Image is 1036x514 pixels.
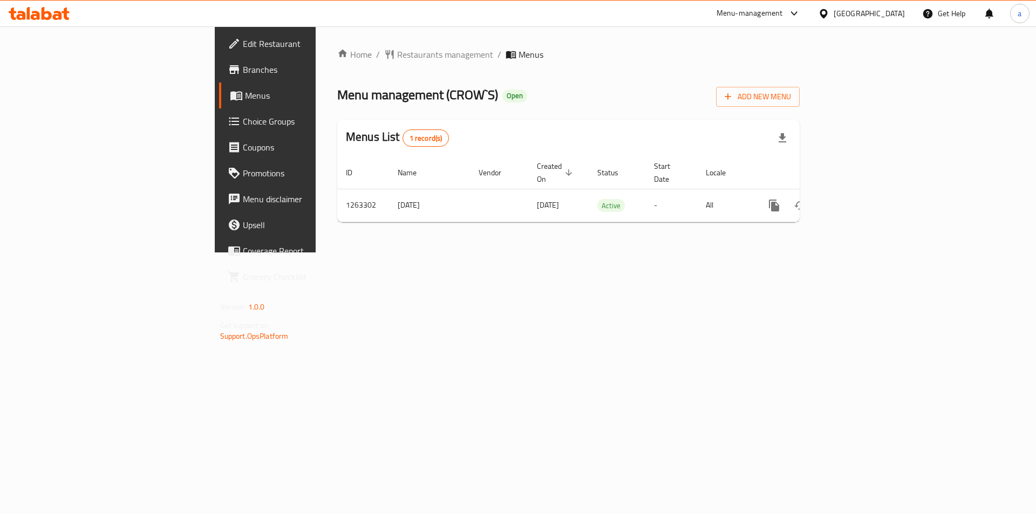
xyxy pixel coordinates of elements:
[243,244,379,257] span: Coverage Report
[397,48,493,61] span: Restaurants management
[502,91,527,100] span: Open
[220,329,289,343] a: Support.OpsPlatform
[243,270,379,283] span: Grocery Checklist
[519,48,543,61] span: Menus
[697,189,753,222] td: All
[248,300,265,314] span: 1.0.0
[219,108,388,134] a: Choice Groups
[769,125,795,151] div: Export file
[398,166,431,179] span: Name
[834,8,905,19] div: [GEOGRAPHIC_DATA]
[537,160,576,186] span: Created On
[346,166,366,179] span: ID
[537,198,559,212] span: [DATE]
[654,160,684,186] span: Start Date
[597,166,632,179] span: Status
[403,129,449,147] div: Total records count
[717,7,783,20] div: Menu-management
[219,83,388,108] a: Menus
[243,193,379,205] span: Menu disclaimer
[337,48,800,61] nav: breadcrumb
[389,189,470,222] td: [DATE]
[243,63,379,76] span: Branches
[753,156,874,189] th: Actions
[243,141,379,154] span: Coupons
[761,193,787,218] button: more
[220,318,270,332] span: Get support on:
[787,193,813,218] button: Change Status
[219,212,388,238] a: Upsell
[384,48,493,61] a: Restaurants management
[243,37,379,50] span: Edit Restaurant
[725,90,791,104] span: Add New Menu
[220,300,247,314] span: Version:
[346,129,449,147] h2: Menus List
[337,83,498,107] span: Menu management ( CROW`S )
[219,186,388,212] a: Menu disclaimer
[502,90,527,102] div: Open
[706,166,740,179] span: Locale
[245,89,379,102] span: Menus
[219,57,388,83] a: Branches
[645,189,697,222] td: -
[243,115,379,128] span: Choice Groups
[219,160,388,186] a: Promotions
[403,133,449,143] span: 1 record(s)
[219,31,388,57] a: Edit Restaurant
[597,199,625,212] div: Active
[243,218,379,231] span: Upsell
[1018,8,1021,19] span: a
[597,200,625,212] span: Active
[479,166,515,179] span: Vendor
[219,264,388,290] a: Grocery Checklist
[337,156,874,222] table: enhanced table
[219,134,388,160] a: Coupons
[219,238,388,264] a: Coverage Report
[716,87,800,107] button: Add New Menu
[243,167,379,180] span: Promotions
[497,48,501,61] li: /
